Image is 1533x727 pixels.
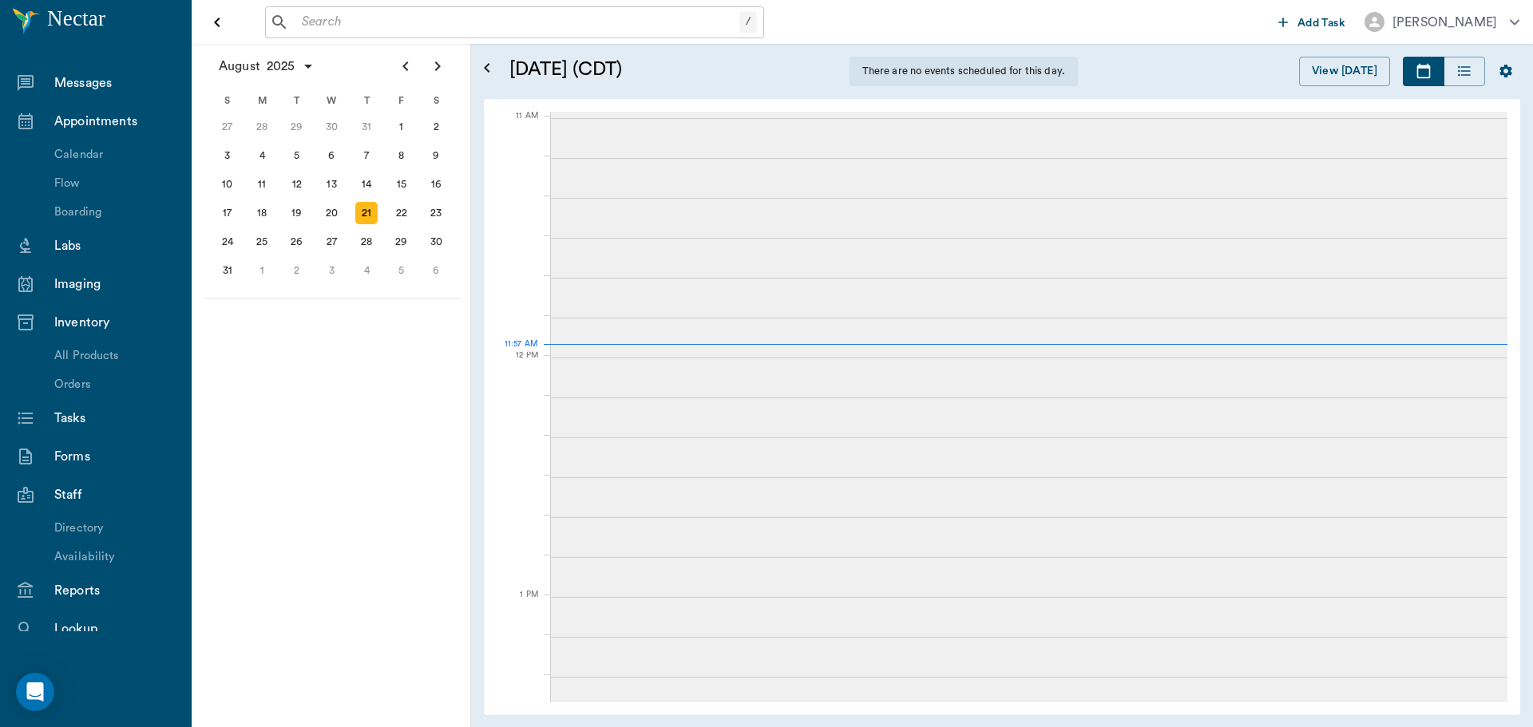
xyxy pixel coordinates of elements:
div: Saturday, September 6, 2025 [425,259,447,282]
div: Sunday, August 10, 2025 [216,173,239,196]
div: Monday, September 1, 2025 [251,259,273,282]
div: Friday, August 8, 2025 [390,144,413,167]
div: Thursday, August 28, 2025 [355,231,378,253]
div: Thursday, August 14, 2025 [355,173,378,196]
div: Tuesday, August 26, 2025 [286,231,308,253]
div: Lookup [54,619,175,638]
div: Friday, August 15, 2025 [390,173,413,196]
div: Tasks [54,409,175,428]
div: Tuesday, August 5, 2025 [286,144,308,167]
div: Friday, August 22, 2025 [390,202,413,224]
h5: [DATE] (CDT) [509,57,837,82]
div: S [210,89,245,113]
button: View [DATE] [1299,57,1390,86]
div: Friday, August 1, 2025 [390,116,413,138]
h6: Nectar [47,2,178,36]
div: Saturday, August 16, 2025 [425,173,447,196]
div: Today, Thursday, August 21, 2025 [355,202,378,224]
div: Saturday, August 9, 2025 [425,144,447,167]
button: Previous page [390,50,422,82]
button: Open calendar [477,38,497,99]
div: Inventory [54,313,175,332]
div: Wednesday, September 3, 2025 [321,259,343,282]
div: Monday, August 18, 2025 [251,202,273,224]
div: Monday, August 25, 2025 [251,231,273,253]
div: Open Intercom Messenger [16,673,54,711]
div: Monday, July 28, 2025 [251,116,273,138]
div: Orders [54,376,184,393]
div: Tuesday, September 2, 2025 [286,259,308,282]
input: Search [295,11,739,34]
div: Monday, August 11, 2025 [251,173,273,196]
div: There are no events scheduled for this day. [850,57,1078,86]
div: Wednesday, August 13, 2025 [321,173,343,196]
div: Directory [54,520,184,537]
div: Tuesday, July 29, 2025 [286,116,308,138]
div: Friday, September 5, 2025 [390,259,413,282]
div: Friday, August 29, 2025 [390,231,413,253]
button: August2025 [211,50,323,82]
div: Forms [54,447,175,466]
div: S [418,89,454,113]
div: Sunday, August 17, 2025 [216,202,239,224]
div: / [739,11,757,33]
div: Monday, August 4, 2025 [251,144,273,167]
div: T [349,89,384,113]
div: Wednesday, August 6, 2025 [321,144,343,167]
div: Wednesday, July 30, 2025 [321,116,343,138]
div: Wednesday, August 20, 2025 [321,202,343,224]
div: W [315,89,350,113]
div: [PERSON_NAME] [1392,13,1497,32]
div: 12 PM [497,347,538,387]
button: Open drawer [201,6,233,38]
div: M [245,89,280,113]
div: Saturday, August 30, 2025 [425,231,447,253]
div: Saturday, August 23, 2025 [425,202,447,224]
div: Availability [54,548,184,566]
div: Saturday, August 2, 2025 [425,116,447,138]
div: Boarding [54,203,184,221]
div: F [384,89,419,113]
button: Next page [422,50,454,82]
div: Appointments [54,112,175,131]
div: Staff [54,485,175,504]
div: Thursday, September 4, 2025 [355,259,378,282]
div: Sunday, July 27, 2025 [216,116,239,138]
span: 2025 [263,55,299,77]
div: Wednesday, August 27, 2025 [321,231,343,253]
button: [PERSON_NAME] [1352,7,1532,37]
div: Sunday, August 31, 2025 [216,259,239,282]
button: Add Task [1272,7,1352,37]
div: T [279,89,315,113]
div: Tuesday, August 12, 2025 [286,173,308,196]
span: August [216,55,263,77]
div: Imaging [54,275,175,294]
div: 1 PM [497,587,538,626]
div: Flow [54,175,184,192]
div: Thursday, July 31, 2025 [355,116,378,138]
div: Messages [54,73,175,93]
div: Tuesday, August 19, 2025 [286,202,308,224]
div: Reports [54,581,175,600]
div: Sunday, August 3, 2025 [216,144,239,167]
div: Calendar [54,146,184,164]
div: All Products [54,347,184,365]
div: 11 AM [497,108,538,148]
div: Thursday, August 7, 2025 [355,144,378,167]
div: Labs [54,236,175,255]
div: Sunday, August 24, 2025 [216,231,239,253]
